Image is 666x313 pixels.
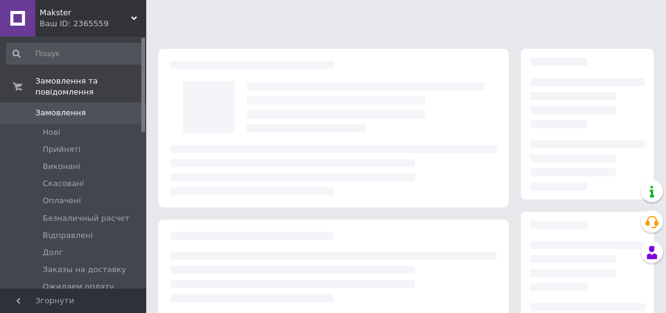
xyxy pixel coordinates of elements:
[35,76,146,98] span: Замовлення та повідомлення
[43,281,114,292] span: Ожидаем оплату
[43,178,84,189] span: Скасовані
[40,7,131,18] span: Makster
[43,161,80,172] span: Виконані
[43,230,93,241] span: Відправлені
[43,213,130,224] span: Безналичный расчет
[6,43,144,65] input: Пошук
[43,195,81,206] span: Оплачені
[43,247,63,258] span: Долг
[43,144,80,155] span: Прийняті
[43,264,126,275] span: Заказы на доставку
[43,127,60,138] span: Нові
[35,107,86,118] span: Замовлення
[40,18,146,29] div: Ваш ID: 2365559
